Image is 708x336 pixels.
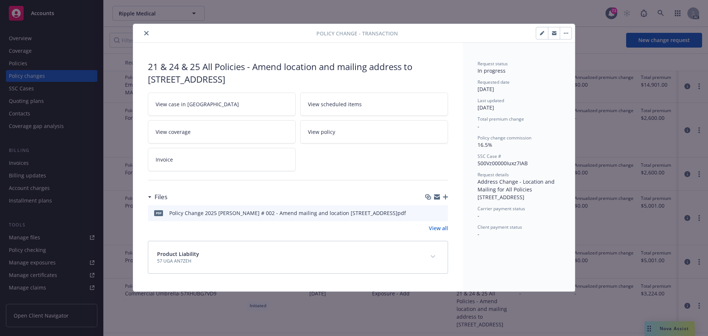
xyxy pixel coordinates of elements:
span: SSC Case # [478,153,501,159]
span: Address Change - Location and Mailing for All Policies [STREET_ADDRESS] [478,178,556,201]
span: Last updated [478,97,504,104]
div: Product Liability57 UGA AN7ZEHexpand content [148,241,448,273]
span: Requested date [478,79,510,85]
div: Files [148,192,167,202]
span: In progress [478,67,506,74]
div: 21 & 24 & 25 All Policies - Amend location and mailing address to [STREET_ADDRESS] [148,60,448,85]
span: View case in [GEOGRAPHIC_DATA] [156,100,239,108]
span: 57 UGA AN7ZEH [157,258,199,264]
span: Policy change commission [478,135,531,141]
span: - [478,123,479,130]
span: Total premium change [478,116,524,122]
a: View all [429,224,448,232]
a: View policy [300,120,448,143]
a: View case in [GEOGRAPHIC_DATA] [148,93,296,116]
span: Policy change - Transaction [316,30,398,37]
span: - [478,212,479,219]
span: Product Liability [157,250,199,258]
h3: Files [155,192,167,202]
span: View policy [308,128,335,136]
span: View coverage [156,128,191,136]
button: expand content [427,251,439,263]
a: View coverage [148,120,296,143]
button: preview file [438,209,445,217]
span: pdf [154,210,163,216]
span: Request status [478,60,508,67]
span: View scheduled items [308,100,362,108]
span: Carrier payment status [478,205,525,212]
span: - [478,231,479,238]
span: Client payment status [478,224,522,230]
button: download file [427,209,433,217]
span: 16.5% [478,141,492,148]
span: [DATE] [478,86,494,93]
a: View scheduled items [300,93,448,116]
div: Policy Change 2025 [PERSON_NAME] # 002 - Amend mailing and location [STREET_ADDRESS]pdf [169,209,406,217]
span: Request details [478,172,509,178]
span: 500Vz00000Iuxz7IAB [478,160,528,167]
span: Invoice [156,156,173,163]
a: Invoice [148,148,296,171]
button: close [142,29,151,38]
span: [DATE] [478,104,494,111]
